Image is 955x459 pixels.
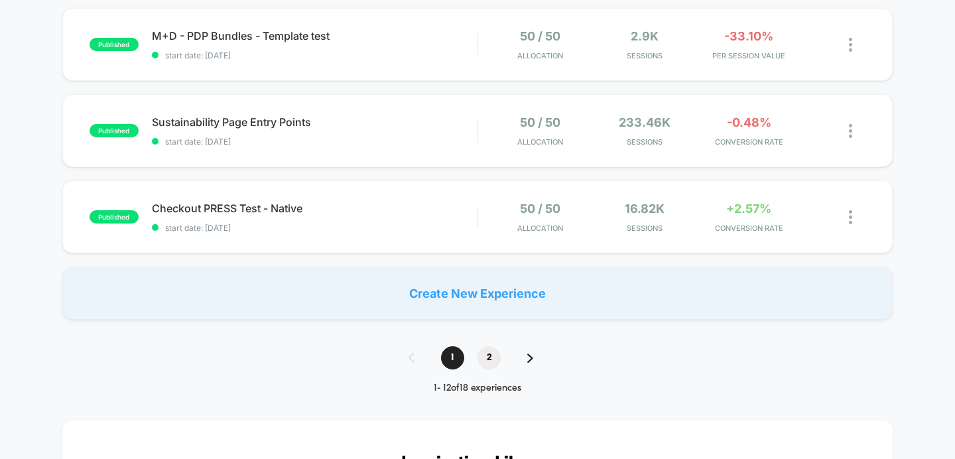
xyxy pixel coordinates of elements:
[700,137,798,147] span: CONVERSION RATE
[520,29,560,43] span: 50 / 50
[520,115,560,129] span: 50 / 50
[152,137,477,147] span: start date: [DATE]
[152,29,477,42] span: M+D - PDP Bundles - Template test
[625,202,665,216] span: 16.82k
[395,383,560,394] div: 1 - 12 of 18 experiences
[619,115,670,129] span: 233.46k
[849,124,852,138] img: close
[517,51,563,60] span: Allocation
[441,346,464,369] span: 1
[517,137,563,147] span: Allocation
[517,224,563,233] span: Allocation
[596,51,693,60] span: Sessions
[724,29,773,43] span: -33.10%
[90,210,139,224] span: published
[520,202,560,216] span: 50 / 50
[90,124,139,137] span: published
[152,202,477,215] span: Checkout PRESS Test - Native
[152,223,477,233] span: start date: [DATE]
[152,115,477,129] span: Sustainability Page Entry Points
[631,29,659,43] span: 2.9k
[527,354,533,363] img: pagination forward
[90,38,139,51] span: published
[596,224,693,233] span: Sessions
[727,115,771,129] span: -0.48%
[726,202,771,216] span: +2.57%
[849,210,852,224] img: close
[62,267,893,320] div: Create New Experience
[700,224,798,233] span: CONVERSION RATE
[152,50,477,60] span: start date: [DATE]
[849,38,852,52] img: close
[477,346,501,369] span: 2
[700,51,798,60] span: PER SESSION VALUE
[596,137,693,147] span: Sessions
